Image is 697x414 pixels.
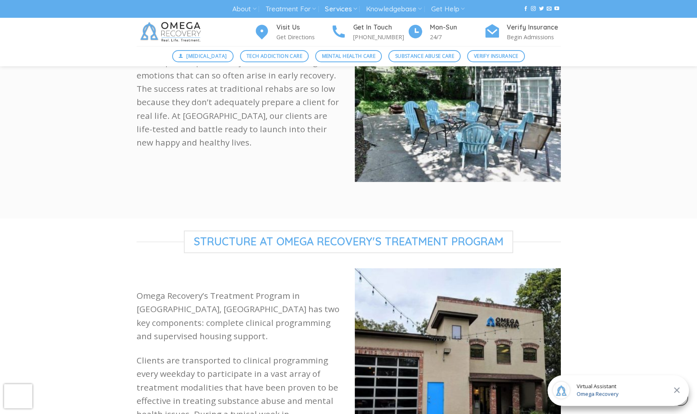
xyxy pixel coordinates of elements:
[331,22,407,42] a: Get In Touch [PHONE_NUMBER]
[388,50,461,62] a: Substance Abuse Care
[325,2,357,17] a: Services
[184,230,513,253] span: Structure at omega recovery's treatment program
[276,32,331,42] p: Get Directions
[137,2,343,150] p: In this “community integration” model, the clients get to experience life – going on a barbeque, ...
[276,22,331,33] h4: Visit Us
[430,32,484,42] p: 24/7
[240,50,309,62] a: Tech Addiction Care
[315,50,382,62] a: Mental Health Care
[474,52,518,60] span: Verify Insurance
[507,32,561,42] p: Begin Admissions
[172,50,234,62] a: [MEDICAL_DATA]
[186,52,227,60] span: [MEDICAL_DATA]
[484,22,561,42] a: Verify Insurance Begin Admissions
[366,2,422,17] a: Knowledgebase
[507,22,561,33] h4: Verify Insurance
[246,52,302,60] span: Tech Addiction Care
[395,52,454,60] span: Substance Abuse Care
[430,22,484,33] h4: Mon-Sun
[322,52,375,60] span: Mental Health Care
[254,22,331,42] a: Visit Us Get Directions
[539,6,544,12] a: Follow on Twitter
[137,18,207,46] img: Omega Recovery
[467,50,525,62] a: Verify Insurance
[554,6,559,12] a: Follow on YouTube
[353,22,407,33] h4: Get In Touch
[531,6,536,12] a: Follow on Instagram
[431,2,465,17] a: Get Help
[265,2,316,17] a: Treatment For
[232,2,256,17] a: About
[353,32,407,42] p: [PHONE_NUMBER]
[523,6,528,12] a: Follow on Facebook
[137,289,343,343] p: Omega Recovery’s Treatment Program in [GEOGRAPHIC_DATA], [GEOGRAPHIC_DATA] has two key components...
[547,6,552,12] a: Send us an email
